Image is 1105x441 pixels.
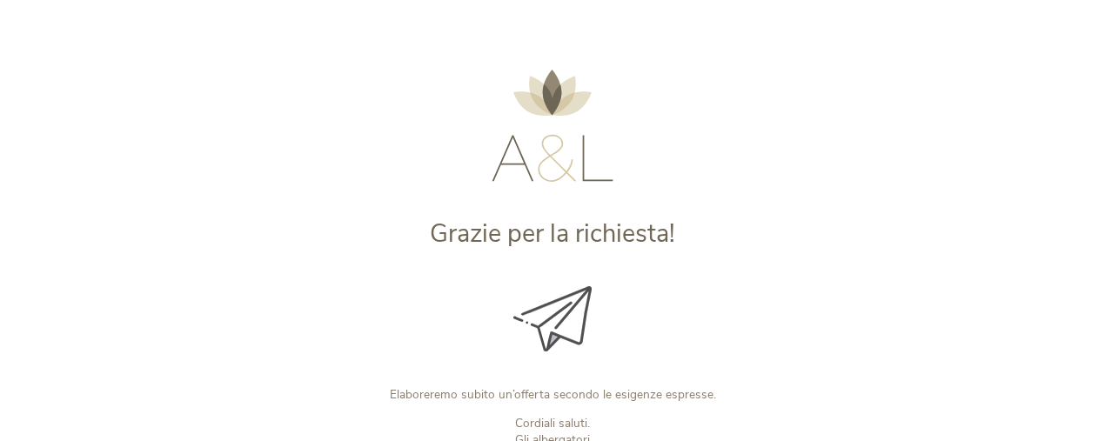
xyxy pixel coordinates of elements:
[262,386,843,403] p: Elaboreremo subito un’offerta secondo le esigenze espresse.
[513,286,592,351] img: Grazie per la richiesta!
[430,217,675,251] span: Grazie per la richiesta!
[492,70,613,182] img: AMONTI & LUNARIS Wellnessresort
